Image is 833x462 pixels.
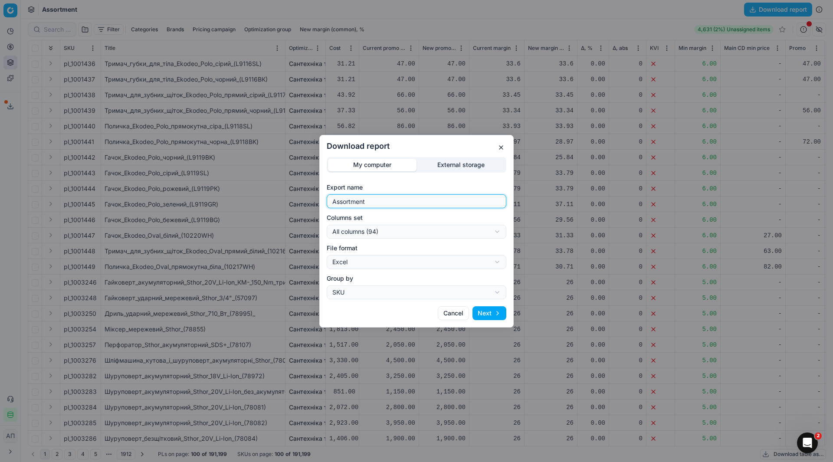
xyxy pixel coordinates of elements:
[797,433,818,453] iframe: Intercom live chat
[327,274,506,283] label: Group by
[815,433,822,439] span: 2
[472,306,506,320] button: Next
[416,158,505,171] button: External storage
[438,306,469,320] button: Cancel
[328,158,416,171] button: My computer
[327,213,506,222] label: Columns set
[327,142,506,150] h2: Download report
[327,244,506,252] label: File format
[327,183,506,192] label: Export name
